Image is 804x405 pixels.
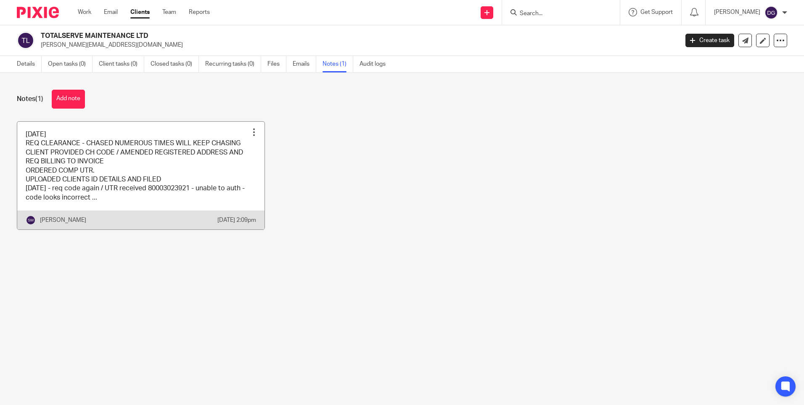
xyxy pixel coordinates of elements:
a: Work [78,8,91,16]
img: svg%3E [26,215,36,225]
img: Pixie [17,7,59,18]
a: Team [162,8,176,16]
a: Open tasks (0) [48,56,93,72]
a: Email [104,8,118,16]
p: [PERSON_NAME] [40,216,86,224]
button: Add note [52,90,85,109]
p: [PERSON_NAME] [714,8,760,16]
span: Get Support [640,9,673,15]
h2: TOTALSERVE MAINTENANCE LTD [41,32,546,40]
a: Create task [685,34,734,47]
img: svg%3E [17,32,34,49]
a: Client tasks (0) [99,56,144,72]
img: svg%3E [764,6,778,19]
span: (1) [35,96,43,102]
p: [PERSON_NAME][EMAIL_ADDRESS][DOMAIN_NAME] [41,41,673,49]
a: Emails [293,56,316,72]
a: Recurring tasks (0) [205,56,261,72]
a: Audit logs [360,56,392,72]
a: Notes (1) [323,56,353,72]
a: Reports [189,8,210,16]
a: Clients [130,8,150,16]
input: Search [519,10,595,18]
a: Closed tasks (0) [151,56,199,72]
p: [DATE] 2:09pm [217,216,256,224]
a: Files [267,56,286,72]
a: Details [17,56,42,72]
h1: Notes [17,95,43,104]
